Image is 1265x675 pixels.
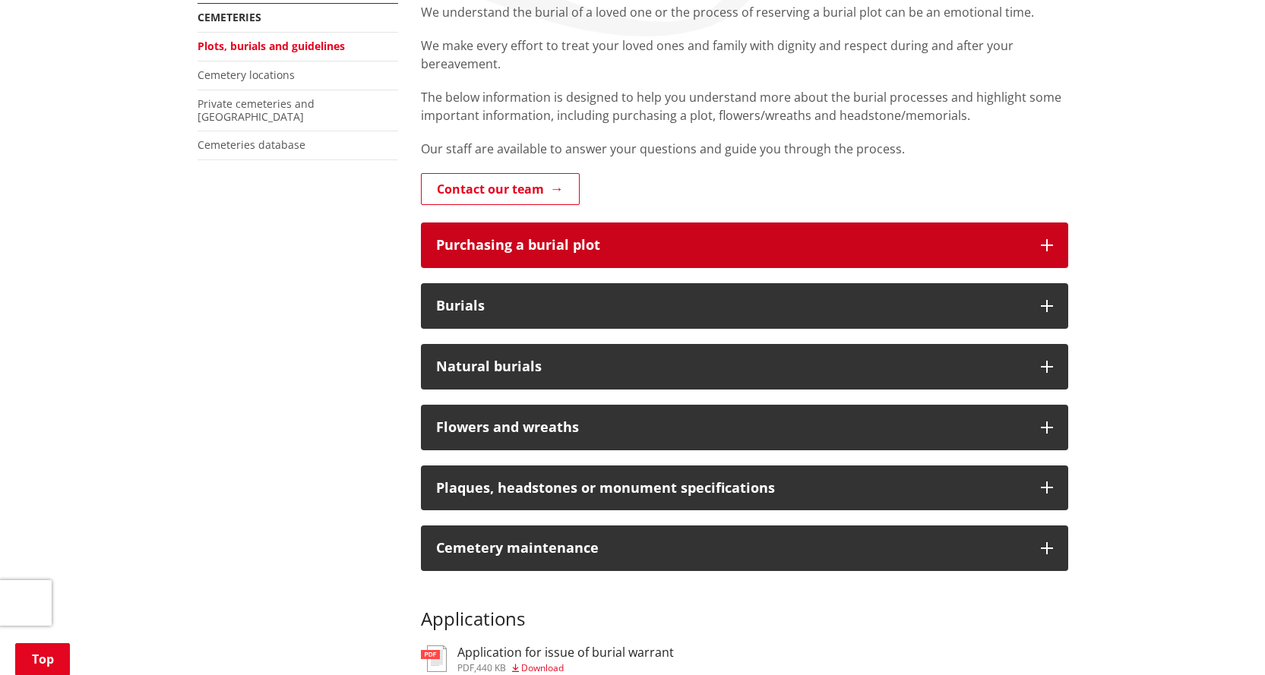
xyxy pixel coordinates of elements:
[436,541,1026,556] div: Cemetery maintenance
[421,405,1068,450] button: Flowers and wreaths
[436,298,1026,314] div: Burials
[15,643,70,675] a: Top
[421,140,1068,158] p: Our staff are available to answer your questions and guide you through the process.
[436,238,1026,253] div: Purchasing a burial plot
[421,645,447,672] img: document-pdf.svg
[198,39,345,53] a: Plots, burials and guidelines
[457,661,474,674] span: pdf
[421,465,1068,511] button: Plaques, headstones or monument specifications
[436,481,1026,496] div: Plaques, headstones or monument specifications
[1195,611,1250,666] iframe: Messenger Launcher
[436,420,1026,435] div: Flowers and wreaths
[421,645,674,673] a: Application for issue of burial warrant pdf,440 KB Download
[457,645,674,660] h3: Application for issue of burial warrant
[421,3,1068,21] p: We understand the burial of a loved one or the process of reserving a burial plot can be an emoti...
[421,222,1068,268] button: Purchasing a burial plot
[421,344,1068,390] button: Natural burials
[421,586,1068,630] h3: Applications
[198,10,261,24] a: Cemeteries
[198,137,305,152] a: Cemeteries database
[521,661,564,674] span: Download
[198,96,315,124] a: Private cemeteries and [GEOGRAPHIC_DATA]
[436,359,1026,374] div: Natural burials
[421,88,1068,125] p: The below information is designed to help you understand more about the burial processes and high...
[421,283,1068,329] button: Burials
[476,661,506,674] span: 440 KB
[457,664,674,673] div: ,
[421,173,580,205] a: Contact our team
[421,525,1068,571] button: Cemetery maintenance
[421,36,1068,73] p: We make every effort to treat your loved ones and family with dignity and respect during and afte...
[198,68,295,82] a: Cemetery locations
